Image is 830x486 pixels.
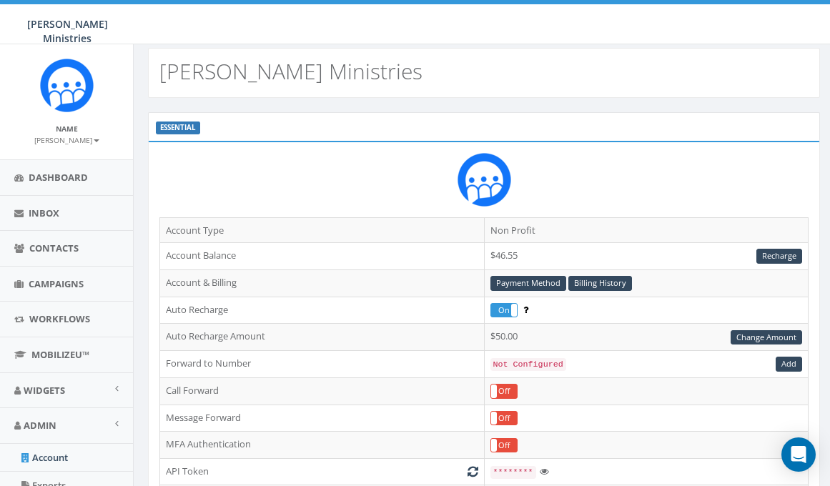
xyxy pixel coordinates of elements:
[34,133,99,146] a: [PERSON_NAME]
[491,439,518,452] label: Off
[24,419,56,432] span: Admin
[776,357,802,372] a: Add
[160,269,485,297] td: Account & Billing
[523,303,528,316] span: Enable to prevent campaign failure.
[31,348,89,361] span: MobilizeU™
[160,459,485,485] td: API Token
[490,438,518,453] div: OnOff
[490,358,566,371] code: Not Configured
[458,153,511,207] img: Rally_Corp_Icon.png
[490,276,566,291] a: Payment Method
[29,242,79,254] span: Contacts
[24,384,65,397] span: Widgets
[491,412,518,425] label: Off
[490,384,518,399] div: OnOff
[160,351,485,378] td: Forward to Number
[468,467,478,476] i: Generate New Token
[27,17,108,45] span: [PERSON_NAME] Ministries
[490,303,518,318] div: OnOff
[29,171,88,184] span: Dashboard
[160,217,485,243] td: Account Type
[160,243,485,270] td: Account Balance
[160,377,485,405] td: Call Forward
[484,217,809,243] td: Non Profit
[40,59,94,112] img: Rally_Corp_Icon.png
[160,324,485,351] td: Auto Recharge Amount
[490,411,518,426] div: OnOff
[781,437,816,472] div: Open Intercom Messenger
[29,207,59,219] span: Inbox
[156,121,200,134] label: ESSENTIAL
[56,124,78,134] small: Name
[29,277,84,290] span: Campaigns
[491,304,518,317] label: On
[160,432,485,459] td: MFA Authentication
[34,135,99,145] small: [PERSON_NAME]
[491,385,518,398] label: Off
[484,324,809,351] td: $50.00
[160,297,485,324] td: Auto Recharge
[484,243,809,270] td: $46.55
[160,405,485,432] td: Message Forward
[756,249,802,264] a: Recharge
[29,312,90,325] span: Workflows
[731,330,802,345] a: Change Amount
[568,276,632,291] a: Billing History
[159,59,423,83] h2: [PERSON_NAME] Ministries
